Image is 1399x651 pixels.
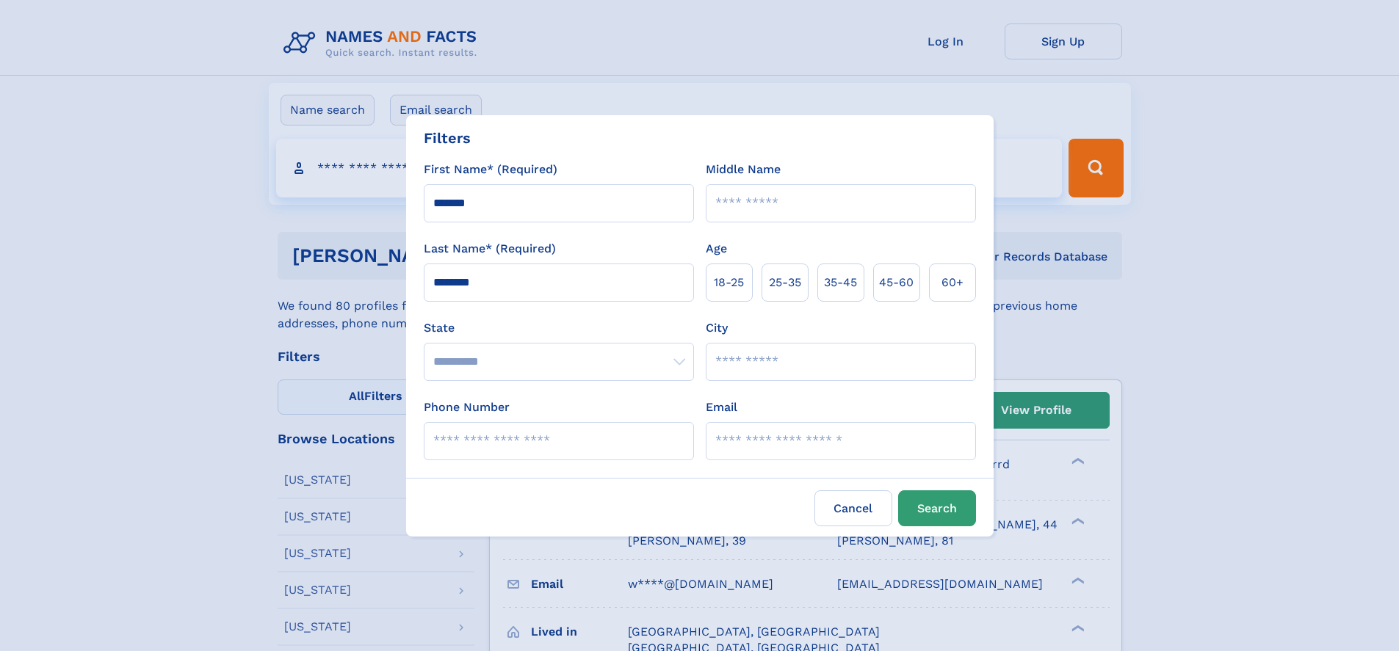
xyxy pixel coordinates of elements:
label: Age [706,240,727,258]
div: Filters [424,127,471,149]
label: Cancel [814,490,892,526]
label: Email [706,399,737,416]
span: 60+ [941,274,964,291]
label: Last Name* (Required) [424,240,556,258]
span: 45‑60 [879,274,914,291]
span: 35‑45 [824,274,857,291]
span: 25‑35 [769,274,801,291]
label: First Name* (Required) [424,161,557,178]
label: State [424,319,694,337]
button: Search [898,490,976,526]
span: 18‑25 [714,274,744,291]
label: City [706,319,728,337]
label: Phone Number [424,399,510,416]
label: Middle Name [706,161,781,178]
